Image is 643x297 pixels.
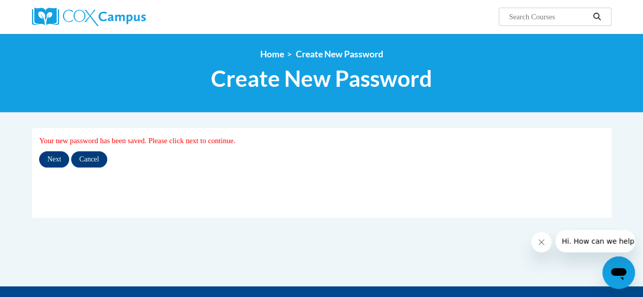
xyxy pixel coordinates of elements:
input: Cancel [71,151,107,168]
button: Search [589,11,604,23]
img: Cox Campus [32,8,146,26]
iframe: Message from company [556,230,635,252]
span: Hi. How can we help? [6,7,82,15]
span: Your new password has been saved. Please click next to continue. [39,137,235,145]
span: Create New Password [211,65,432,92]
span: Create New Password [296,49,383,59]
a: Home [260,49,284,59]
a: Cox Campus [32,8,215,26]
input: Next [39,151,69,168]
iframe: Close message [531,232,552,252]
iframe: Button to launch messaging window [602,256,635,289]
input: Search Courses [508,11,589,23]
